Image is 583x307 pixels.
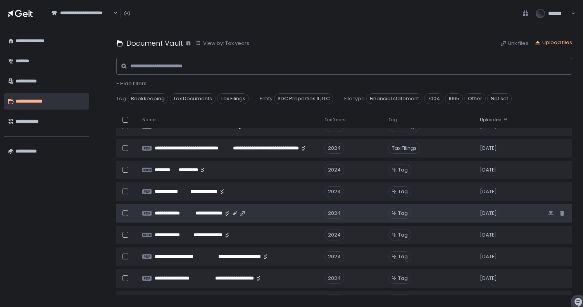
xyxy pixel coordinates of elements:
[480,166,497,173] span: [DATE]
[535,39,572,46] button: Upload files
[274,93,333,104] span: SDC Properties IL, LLC
[464,93,486,104] span: Other
[445,93,463,104] span: 1065
[126,38,183,48] h1: Document Vault
[480,210,497,217] span: [DATE]
[128,93,168,104] span: Bookkeeping
[170,93,216,104] span: Tax Documents
[398,188,408,195] span: Tag
[260,95,273,102] span: Entity
[480,275,497,282] span: [DATE]
[324,165,344,175] div: 2024
[324,230,344,240] div: 2024
[398,210,408,217] span: Tag
[480,117,502,123] span: Uploaded
[116,80,147,87] button: - Hide filters
[324,186,344,197] div: 2024
[344,95,365,102] span: File type
[324,273,344,284] div: 2024
[112,9,113,17] input: Search for option
[480,145,497,152] span: [DATE]
[195,40,249,47] button: View by: Tax years
[324,295,344,305] div: 2024
[324,251,344,262] div: 2024
[480,253,497,260] span: [DATE]
[366,93,423,104] span: Financial statement
[500,40,528,47] button: Link files
[424,93,443,104] span: 7004
[480,188,497,195] span: [DATE]
[324,208,344,219] div: 2024
[116,95,126,102] span: Tag
[398,166,408,173] span: Tag
[388,143,420,154] span: Tax Filings
[47,5,117,21] div: Search for option
[217,93,249,104] span: Tax Filings
[487,93,512,104] span: Not set
[324,117,346,123] span: Tax Years
[398,253,408,260] span: Tag
[398,232,408,238] span: Tag
[398,275,408,282] span: Tag
[480,232,497,238] span: [DATE]
[388,117,397,123] span: Tag
[142,117,155,123] span: Name
[324,143,344,154] div: 2024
